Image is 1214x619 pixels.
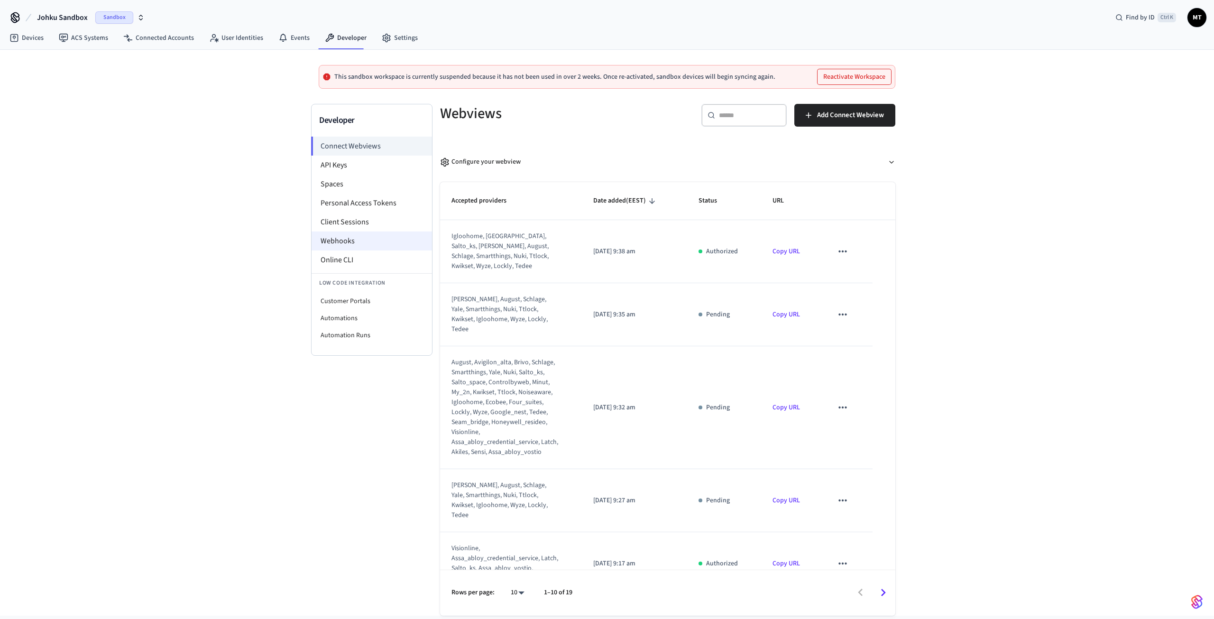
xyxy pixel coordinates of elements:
span: MT [1188,9,1205,26]
a: Copy URL [773,496,800,505]
p: Authorized [706,559,738,569]
li: Customer Portals [312,293,432,310]
li: Personal Access Tokens [312,194,432,212]
p: Pending [706,403,730,413]
span: URL [773,194,796,208]
a: Connected Accounts [116,29,202,46]
a: Copy URL [773,247,800,256]
span: Accepted providers [451,194,519,208]
a: Settings [374,29,425,46]
li: Automation Runs [312,327,432,344]
div: august, avigilon_alta, brivo, schlage, smartthings, yale, nuki, salto_ks, salto_space, controlbyw... [451,358,559,457]
button: Configure your webview [440,149,895,175]
span: Johku Sandbox [37,12,88,23]
li: API Keys [312,156,432,175]
p: [DATE] 9:17 am [593,559,675,569]
a: Events [271,29,317,46]
button: Add Connect Webview [794,104,895,127]
li: Spaces [312,175,432,194]
p: [DATE] 9:35 am [593,310,675,320]
a: Copy URL [773,310,800,319]
div: [PERSON_NAME], august, schlage, yale, smartthings, nuki, ttlock, kwikset, igloohome, wyze, lockly... [451,480,559,520]
p: [DATE] 9:32 am [593,403,675,413]
li: Webhooks [312,231,432,250]
a: User Identities [202,29,271,46]
button: Reactivate Workspace [818,69,891,84]
li: Client Sessions [312,212,432,231]
p: [DATE] 9:27 am [593,496,675,506]
li: Automations [312,310,432,327]
div: 10 [506,586,529,600]
a: Devices [2,29,51,46]
span: Add Connect Webview [817,109,884,121]
p: This sandbox workspace is currently suspended because it has not been used in over 2 weeks. Once ... [334,73,775,81]
li: Online CLI [312,250,432,269]
span: Date added(EEST) [593,194,658,208]
h5: Webviews [440,104,662,123]
h3: Developer [319,114,424,127]
p: Rows per page: [451,588,495,598]
a: ACS Systems [51,29,116,46]
div: visionline, assa_abloy_credential_service, latch, salto_ks, assa_abloy_vostio, salto_space [451,544,559,583]
button: MT [1187,8,1206,27]
li: Low Code Integration [312,273,432,293]
p: 1–10 of 19 [544,588,572,598]
span: Ctrl K [1158,13,1176,22]
p: [DATE] 9:38 am [593,247,675,257]
div: igloohome, [GEOGRAPHIC_DATA], salto_ks, [PERSON_NAME], august, schlage, smartthings, nuki, ttlock... [451,231,559,271]
img: SeamLogoGradient.69752ec5.svg [1191,594,1203,610]
div: [PERSON_NAME], august, schlage, yale, smartthings, nuki, ttlock, kwikset, igloohome, wyze, lockly... [451,295,559,334]
p: Pending [706,496,730,506]
p: Authorized [706,247,738,257]
div: Find by IDCtrl K [1108,9,1184,26]
a: Copy URL [773,403,800,412]
p: Pending [706,310,730,320]
span: Find by ID [1126,13,1155,22]
a: Developer [317,29,374,46]
span: Sandbox [95,11,133,24]
li: Connect Webviews [311,137,432,156]
div: Configure your webview [440,157,521,167]
a: Copy URL [773,559,800,568]
span: Status [699,194,729,208]
button: Go to next page [872,582,894,604]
